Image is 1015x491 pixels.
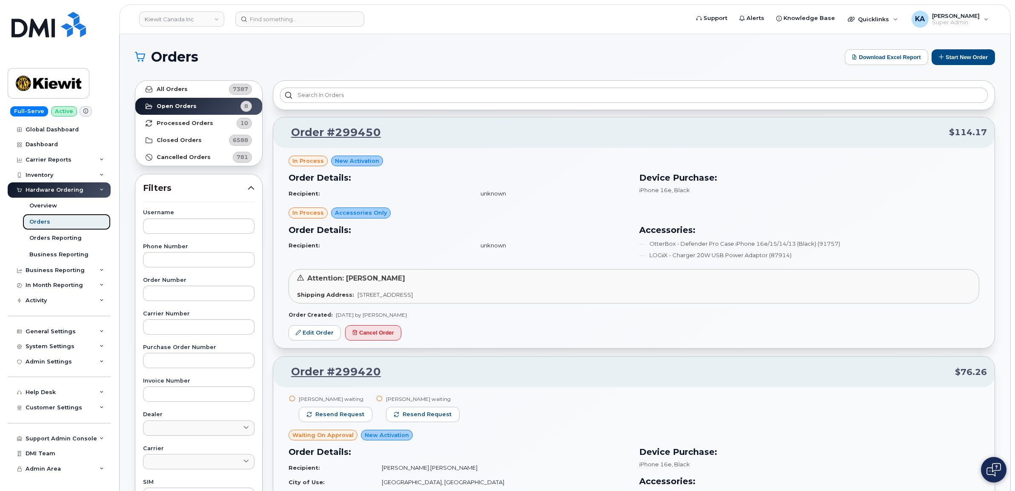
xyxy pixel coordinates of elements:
[289,446,629,458] h3: Order Details:
[639,224,980,236] h3: Accessories:
[233,136,248,144] span: 6588
[299,407,372,422] button: Resend request
[292,157,324,165] span: in process
[307,274,405,282] span: Attention: [PERSON_NAME]
[639,461,672,468] span: iPhone 16e
[955,366,987,378] span: $76.26
[672,461,690,468] span: , Black
[345,325,401,341] button: Cancel Order
[143,480,254,485] label: SIM
[157,103,197,110] strong: Open Orders
[365,431,409,439] span: New Activation
[143,378,254,384] label: Invoice Number
[289,190,320,197] strong: Recipient:
[143,244,254,250] label: Phone Number
[299,395,372,403] div: [PERSON_NAME] waiting
[335,157,379,165] span: New Activation
[289,312,332,318] strong: Order Created:
[143,210,254,216] label: Username
[386,407,460,422] button: Resend request
[157,154,211,161] strong: Cancelled Orders
[639,475,980,488] h3: Accessories:
[233,85,248,93] span: 7387
[374,460,629,475] td: [PERSON_NAME].[PERSON_NAME]
[157,137,202,144] strong: Closed Orders
[281,125,381,140] a: Order #299450
[639,251,980,259] li: LOGiiX - Charger 20W USB Power Adaptor (87914)
[473,186,629,201] td: unknown
[374,475,629,490] td: [GEOGRAPHIC_DATA], [GEOGRAPHIC_DATA]
[244,102,248,110] span: 8
[157,120,213,127] strong: Processed Orders
[403,411,452,418] span: Resend request
[143,311,254,317] label: Carrier Number
[949,126,987,139] span: $114.17
[281,364,381,380] a: Order #299420
[289,224,629,236] h3: Order Details:
[143,446,254,451] label: Carrier
[639,446,980,458] h3: Device Purchase:
[157,86,188,93] strong: All Orders
[335,209,387,217] span: Accessories Only
[237,153,248,161] span: 781
[315,411,364,418] span: Resend request
[135,98,262,115] a: Open Orders8
[357,291,413,298] span: [STREET_ADDRESS]
[289,464,320,471] strong: Recipient:
[135,132,262,149] a: Closed Orders6588
[280,88,988,103] input: Search in orders
[932,49,995,65] button: Start New Order
[386,395,460,403] div: [PERSON_NAME] waiting
[143,182,248,194] span: Filters
[240,119,248,127] span: 10
[135,149,262,166] a: Cancelled Orders781
[143,412,254,417] label: Dealer
[639,171,980,184] h3: Device Purchase:
[845,49,928,65] button: Download Excel Report
[292,431,354,439] span: Waiting On Approval
[143,345,254,350] label: Purchase Order Number
[289,242,320,249] strong: Recipient:
[336,312,407,318] span: [DATE] by [PERSON_NAME]
[135,81,262,98] a: All Orders7387
[986,463,1001,477] img: Open chat
[289,171,629,184] h3: Order Details:
[151,51,198,63] span: Orders
[292,209,324,217] span: in process
[289,479,325,485] strong: City of Use:
[473,238,629,253] td: unknown
[672,187,690,193] span: , Black
[639,187,672,193] span: iPhone 16e
[135,115,262,132] a: Processed Orders10
[289,325,341,341] a: Edit Order
[143,278,254,283] label: Order Number
[297,291,354,298] strong: Shipping Address:
[639,240,980,248] li: OtterBox - Defender Pro Case iPhone 16e/15/14/13 (Black) (91757)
